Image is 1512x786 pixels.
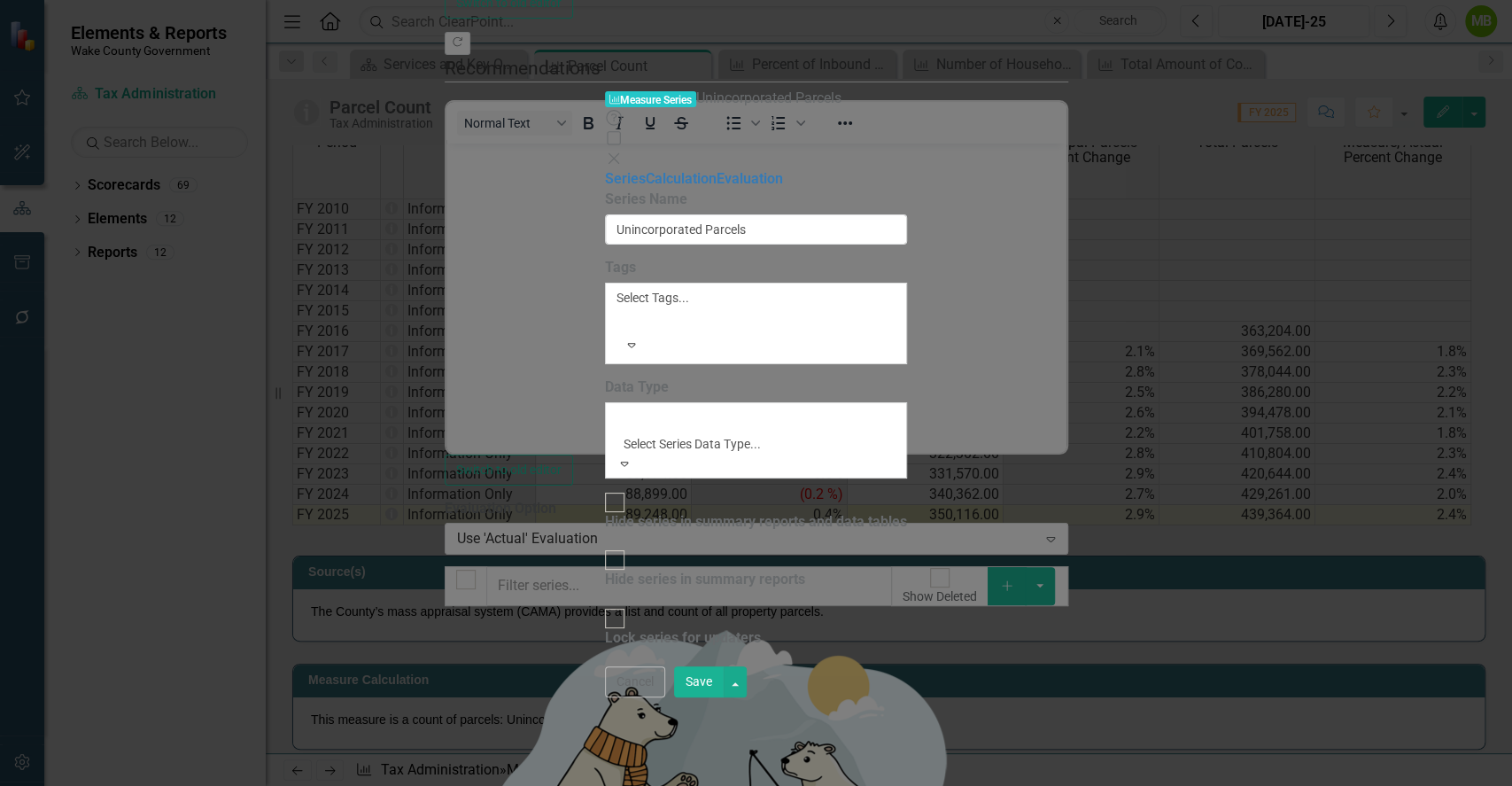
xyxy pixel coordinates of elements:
[605,666,665,697] button: Cancel
[605,570,805,590] div: Hide series in summary reports
[605,190,907,210] label: Series Name
[605,377,907,398] label: Data Type
[605,628,761,649] div: Lock series for updaters
[616,289,896,307] div: Select Tags...
[605,214,907,245] input: Series Name
[624,435,825,453] div: Select Series Data Type...
[605,258,907,278] label: Tags
[674,666,724,697] button: Save
[717,170,783,187] a: Evaluation
[696,89,841,106] span: Unincorporated Parcels
[646,170,717,187] a: Calculation
[605,170,646,187] a: Series
[605,91,696,108] span: Measure Series
[605,512,907,533] div: Hide series in summary reports and data tables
